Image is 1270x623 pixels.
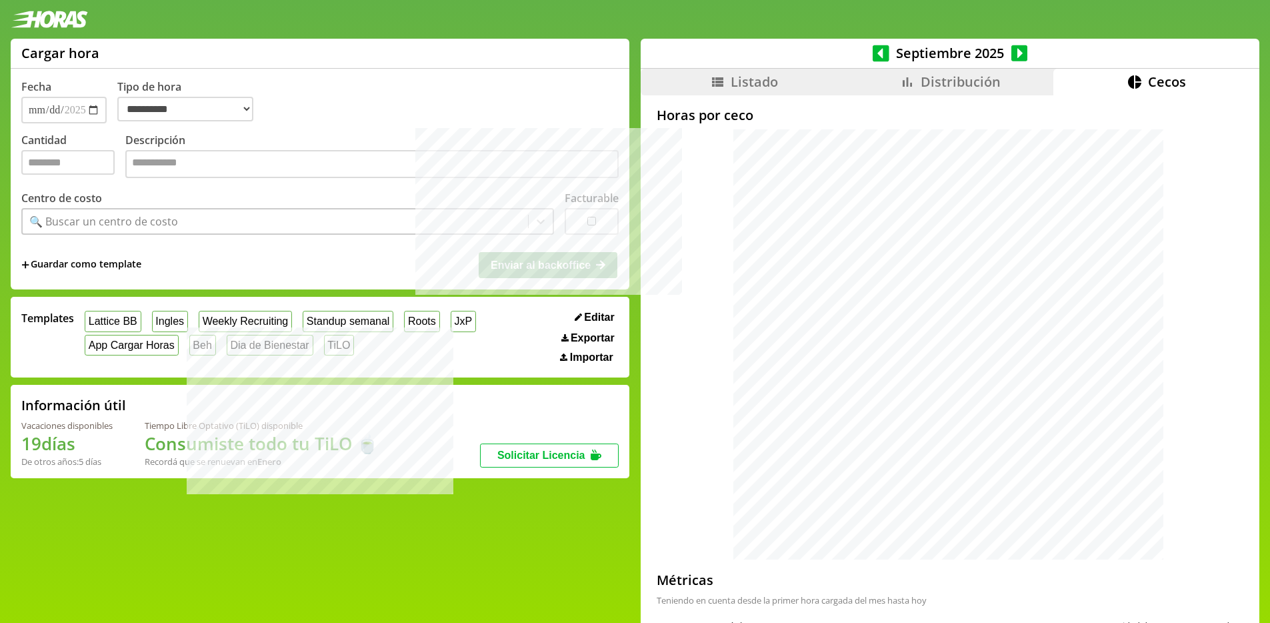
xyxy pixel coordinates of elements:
label: Cantidad [21,133,125,181]
span: Listado [731,73,778,91]
button: Dia de Bienestar [227,335,313,356]
span: Exportar [571,332,615,344]
span: Distribución [921,73,1001,91]
button: Solicitar Licencia [480,444,619,468]
button: JxP [451,311,476,332]
button: Roots [404,311,439,332]
label: Descripción [125,133,619,181]
h2: Información útil [21,396,126,414]
span: +Guardar como template [21,257,141,272]
b: Enero [257,456,281,468]
button: Lattice BB [85,311,141,332]
div: Tiempo Libre Optativo (TiLO) disponible [145,420,378,432]
select: Tipo de hora [117,97,253,121]
button: Exportar [557,332,619,345]
span: Templates [21,311,74,326]
span: + [21,257,29,272]
button: TiLO [324,335,355,356]
span: Importar [570,352,613,364]
label: Tipo de hora [117,79,264,123]
div: 🔍 Buscar un centro de costo [29,214,178,229]
h1: Cargar hora [21,44,99,62]
label: Facturable [565,191,619,205]
div: Recordá que se renuevan en [145,456,378,468]
h2: Horas por ceco [641,106,753,124]
span: Septiembre 2025 [889,44,1011,62]
button: App Cargar Horas [85,335,179,356]
label: Centro de costo [21,191,102,205]
textarea: Descripción [125,150,619,178]
img: logotipo [11,11,88,28]
span: Teniendo en cuenta desde la primer hora cargada del mes hasta hoy [657,594,927,606]
span: Editar [584,311,614,324]
button: Standup semanal [303,311,393,332]
span: Cecos [1148,73,1186,91]
input: Cantidad [21,150,115,175]
h1: 19 días [21,432,113,456]
span: Solicitar Licencia [497,450,585,461]
button: Editar [571,311,619,324]
button: Beh [189,335,216,356]
h1: Consumiste todo tu TiLO 🍵 [145,432,378,456]
button: Ingles [152,311,188,332]
div: Vacaciones disponibles [21,420,113,432]
h2: Métricas [657,571,927,589]
label: Fecha [21,79,51,94]
button: Weekly Recruiting [199,311,292,332]
div: De otros años: 5 días [21,456,113,468]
